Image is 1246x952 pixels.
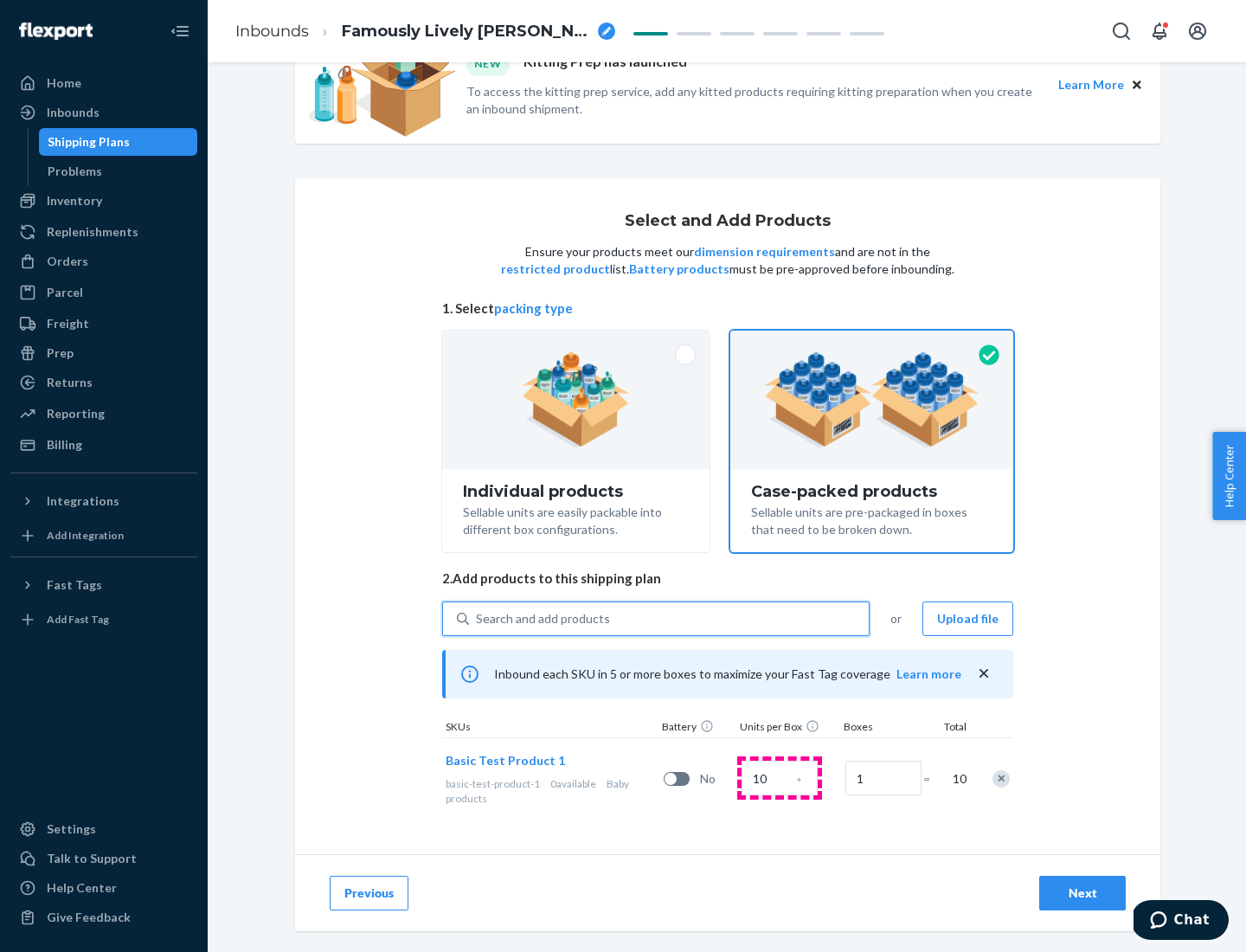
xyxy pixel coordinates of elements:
[47,104,100,121] div: Inbounds
[1212,432,1246,520] button: Help Center
[10,904,197,931] button: Give Feedback
[47,528,124,543] div: Add Integration
[10,339,197,367] a: Prep
[1180,14,1215,48] button: Open account menu
[550,777,596,790] span: 0 available
[47,612,109,627] div: Add Fast Tag
[466,52,510,75] div: NEW
[1058,75,1124,94] button: Learn More
[463,500,689,538] div: Sellable units are easily packable into different box configurations.
[47,576,102,594] div: Fast Tags
[1104,14,1139,48] button: Open Search Box
[463,483,689,500] div: Individual products
[1127,75,1146,94] button: Close
[927,719,970,737] div: Total
[975,665,992,683] button: close
[700,770,735,788] span: No
[10,187,197,215] a: Inventory
[466,83,1043,118] p: To access the kitting prep service, add any kitted products requiring kitting preparation when yo...
[658,719,736,737] div: Battery
[890,610,902,627] span: or
[949,770,967,788] span: 10
[736,719,840,737] div: Units per Box
[742,761,818,795] input: Case Quantity
[47,223,138,241] div: Replenishments
[446,752,565,769] button: Basic Test Product 1
[47,374,93,391] div: Returns
[10,522,197,550] a: Add Integration
[523,52,687,75] p: Kitting Prep has launched
[10,310,197,338] a: Freight
[48,133,130,151] div: Shipping Plans
[625,213,831,230] h1: Select and Add Products
[47,74,81,92] div: Home
[47,909,131,926] div: Give Feedback
[442,650,1013,698] div: Inbound each SKU in 5 or more boxes to maximize your Fast Tag coverage
[992,770,1010,788] div: Remove Item
[10,431,197,459] a: Billing
[840,719,927,737] div: Boxes
[10,218,197,246] a: Replenishments
[10,279,197,306] a: Parcel
[1134,900,1229,943] iframe: Opens a widget where you can chat to one of our agents
[446,776,657,806] div: Baby products
[522,352,630,447] img: individual-pack.facf35554cb0f1810c75b2bd6df2d64e.png
[10,400,197,428] a: Reporting
[845,761,922,795] input: Number of boxes
[47,192,102,209] div: Inventory
[764,352,979,447] img: case-pack.59cecea509d18c883b923b81aeac6d0b.png
[476,610,610,627] div: Search and add products
[19,23,93,40] img: Flexport logo
[501,261,610,278] button: restricted product
[47,879,117,897] div: Help Center
[10,606,197,634] a: Add Fast Tag
[10,69,197,97] a: Home
[330,876,408,910] button: Previous
[694,243,835,261] button: dimension requirements
[39,158,198,185] a: Problems
[10,99,197,126] a: Inbounds
[47,253,88,270] div: Orders
[47,850,137,867] div: Talk to Support
[47,315,89,332] div: Freight
[10,369,197,396] a: Returns
[10,874,197,902] a: Help Center
[47,820,96,838] div: Settings
[499,243,956,278] p: Ensure your products meet our and are not in the list. must be pre-approved before inbounding.
[163,14,197,48] button: Close Navigation
[10,248,197,275] a: Orders
[1039,876,1126,910] button: Next
[342,21,591,43] span: Famously Lively Ruff
[47,436,82,453] div: Billing
[47,405,105,422] div: Reporting
[446,777,540,790] span: basic-test-product-1
[922,601,1013,636] button: Upload file
[1054,884,1111,902] div: Next
[923,770,941,788] span: =
[751,483,992,500] div: Case-packed products
[10,571,197,599] button: Fast Tags
[47,284,83,301] div: Parcel
[39,128,198,156] a: Shipping Plans
[222,6,629,57] ol: breadcrumbs
[442,719,658,737] div: SKUs
[751,500,992,538] div: Sellable units are pre-packaged in boxes that need to be broken down.
[442,299,1013,318] span: 1. Select
[47,492,119,510] div: Integrations
[446,753,565,768] span: Basic Test Product 1
[494,299,573,318] button: packing type
[48,163,102,180] div: Problems
[10,815,197,843] a: Settings
[10,845,197,872] button: Talk to Support
[629,261,729,278] button: Battery products
[1142,14,1177,48] button: Open notifications
[235,22,309,41] a: Inbounds
[896,666,961,683] button: Learn more
[47,344,74,362] div: Prep
[10,487,197,515] button: Integrations
[442,569,1013,588] span: 2. Add products to this shipping plan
